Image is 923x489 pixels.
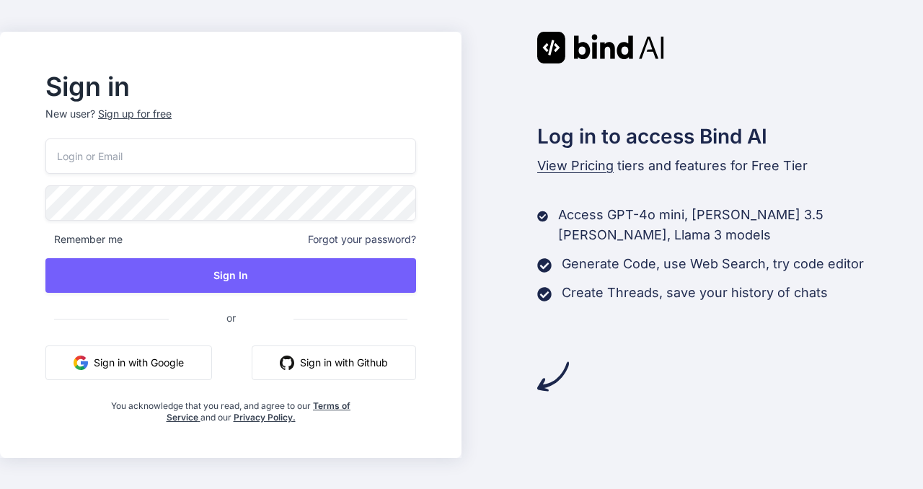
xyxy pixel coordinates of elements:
[45,75,416,98] h2: Sign in
[74,356,88,370] img: google
[45,107,416,138] p: New user?
[562,254,864,274] p: Generate Code, use Web Search, try code editor
[537,361,569,392] img: arrow
[537,121,923,151] h2: Log in to access Bind AI
[308,232,416,247] span: Forgot your password?
[558,205,923,245] p: Access GPT-4o mini, [PERSON_NAME] 3.5 [PERSON_NAME], Llama 3 models
[45,232,123,247] span: Remember me
[562,283,828,303] p: Create Threads, save your history of chats
[537,32,664,63] img: Bind AI logo
[252,345,416,380] button: Sign in with Github
[45,258,416,293] button: Sign In
[169,300,293,335] span: or
[45,345,212,380] button: Sign in with Google
[537,158,614,173] span: View Pricing
[537,156,923,176] p: tiers and features for Free Tier
[107,392,355,423] div: You acknowledge that you read, and agree to our and our
[167,400,351,423] a: Terms of Service
[45,138,416,174] input: Login or Email
[280,356,294,370] img: github
[234,412,296,423] a: Privacy Policy.
[98,107,172,121] div: Sign up for free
